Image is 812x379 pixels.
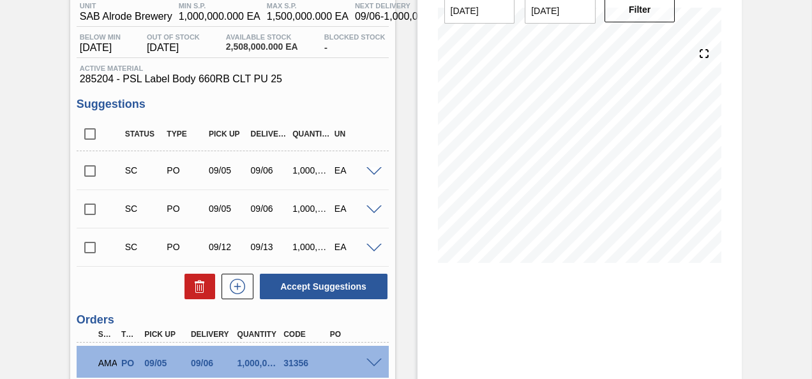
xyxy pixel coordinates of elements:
div: 09/12/2025 [206,242,250,252]
span: Next Delivery [355,2,463,10]
span: 2,508,000.000 EA [226,42,298,52]
div: - [321,33,389,54]
div: Quantity [289,130,334,138]
span: [DATE] [147,42,200,54]
span: SAB Alrode Brewery [80,11,172,22]
div: New suggestion [215,274,253,299]
p: AMA [98,358,114,368]
span: 1,500,000.000 EA [267,11,349,22]
div: Purchase order [163,204,208,214]
div: Purchase order [163,165,208,175]
div: Purchase order [118,358,140,368]
span: Unit [80,2,172,10]
div: Step [95,330,117,339]
div: 09/06/2025 [188,358,237,368]
span: Blocked Stock [324,33,386,41]
div: 09/06/2025 [248,165,292,175]
div: 09/13/2025 [248,242,292,252]
div: 1,000,000.000 [234,358,284,368]
div: 1,000,000.000 [289,165,334,175]
div: Accept Suggestions [253,272,389,301]
div: EA [331,204,376,214]
div: Suggestion Created [122,242,167,252]
div: Quantity [234,330,284,339]
div: Suggestion Created [122,204,167,214]
div: Awaiting Manager Approval [95,349,117,377]
div: 31356 [280,358,330,368]
button: Accept Suggestions [260,274,387,299]
span: Out Of Stock [147,33,200,41]
div: Suggestion Created [122,165,167,175]
div: Delivery [248,130,292,138]
span: [DATE] [80,42,121,54]
span: MIN S.P. [179,2,260,10]
span: Active Material [80,64,386,72]
div: Purchase order [163,242,208,252]
span: 1,000,000.000 EA [179,11,260,22]
span: 285204 - PSL Label Body 660RB CLT PU 25 [80,73,386,85]
div: UN [331,130,376,138]
div: Delete Suggestions [178,274,215,299]
div: Delivery [188,330,237,339]
h3: Suggestions [77,98,389,111]
div: Status [122,130,167,138]
span: Available Stock [226,33,298,41]
div: EA [331,242,376,252]
div: 09/05/2025 [206,204,250,214]
div: 1,000,000.000 [289,204,334,214]
div: Pick up [141,330,191,339]
div: EA [331,165,376,175]
span: Below Min [80,33,121,41]
div: 09/05/2025 [206,165,250,175]
div: PO [327,330,377,339]
div: 09/05/2025 [141,358,191,368]
div: Type [163,130,208,138]
div: 09/06/2025 [248,204,292,214]
div: Pick up [206,130,250,138]
div: Code [280,330,330,339]
div: Type [118,330,140,339]
h3: Orders [77,313,389,327]
div: 1,000,000.000 [289,242,334,252]
span: 09/06 - 1,000,000.000 EA [355,11,463,22]
span: MAX S.P. [267,2,349,10]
